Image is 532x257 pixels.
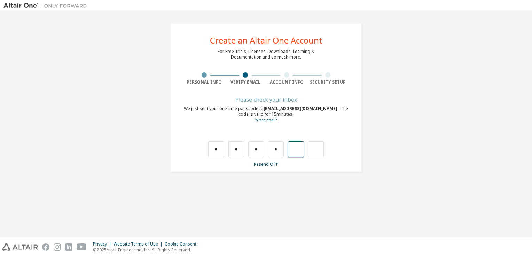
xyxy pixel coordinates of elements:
[77,243,87,251] img: youtube.svg
[165,241,201,247] div: Cookie Consent
[42,243,49,251] img: facebook.svg
[2,243,38,251] img: altair_logo.svg
[255,118,277,122] a: Go back to the registration form
[210,36,322,45] div: Create an Altair One Account
[183,98,349,102] div: Please check your inbox
[218,49,314,60] div: For Free Trials, Licenses, Downloads, Learning & Documentation and so much more.
[65,243,72,251] img: linkedin.svg
[254,161,279,167] a: Resend OTP
[183,79,225,85] div: Personal Info
[93,241,114,247] div: Privacy
[264,106,338,111] span: [EMAIL_ADDRESS][DOMAIN_NAME]
[93,247,201,253] p: © 2025 Altair Engineering, Inc. All Rights Reserved.
[3,2,91,9] img: Altair One
[307,79,349,85] div: Security Setup
[266,79,307,85] div: Account Info
[183,106,349,123] div: We just sent your one-time passcode to . The code is valid for 15 minutes.
[114,241,165,247] div: Website Terms of Use
[225,79,266,85] div: Verify Email
[54,243,61,251] img: instagram.svg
